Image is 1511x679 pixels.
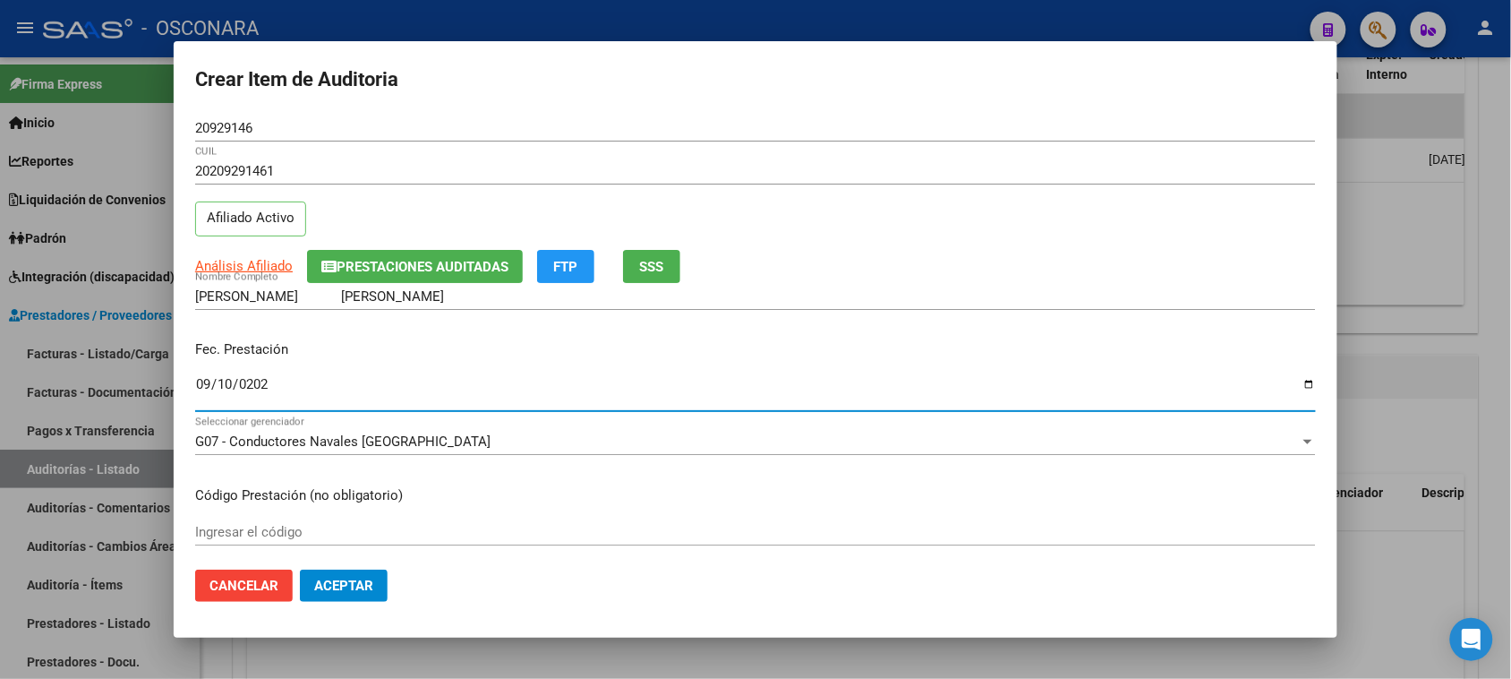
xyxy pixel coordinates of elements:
[195,63,1316,97] h2: Crear Item de Auditoria
[195,202,306,236] p: Afiliado Activo
[337,259,508,275] span: Prestaciones Auditadas
[640,259,664,275] span: SSS
[195,339,1316,360] p: Fec. Prestación
[537,250,594,283] button: FTP
[209,578,278,594] span: Cancelar
[195,258,293,274] span: Análisis Afiliado
[623,250,680,283] button: SSS
[195,486,1316,506] p: Código Prestación (no obligatorio)
[314,578,373,594] span: Aceptar
[300,570,388,602] button: Aceptar
[195,570,293,602] button: Cancelar
[195,434,491,450] span: G07 - Conductores Navales [GEOGRAPHIC_DATA]
[554,259,578,275] span: FTP
[1450,618,1493,661] div: Open Intercom Messenger
[307,250,523,283] button: Prestaciones Auditadas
